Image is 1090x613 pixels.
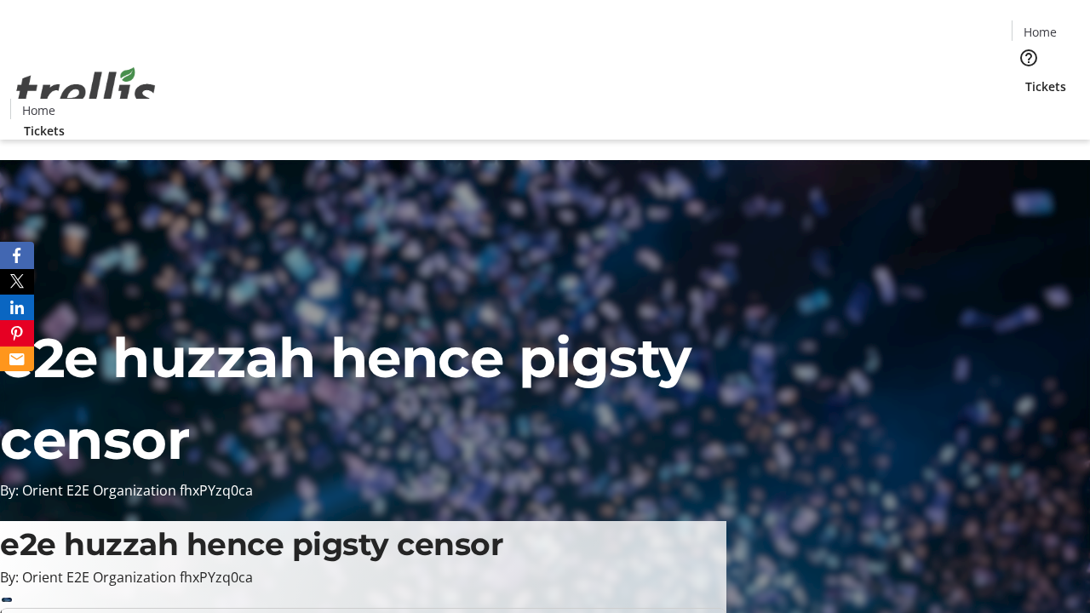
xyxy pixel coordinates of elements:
a: Home [1013,23,1067,41]
a: Tickets [1012,77,1080,95]
a: Home [11,101,66,119]
span: Home [1024,23,1057,41]
span: Tickets [1025,77,1066,95]
span: Home [22,101,55,119]
img: Orient E2E Organization fhxPYzq0ca's Logo [10,49,162,134]
button: Cart [1012,95,1046,129]
button: Help [1012,41,1046,75]
span: Tickets [24,122,65,140]
a: Tickets [10,122,78,140]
